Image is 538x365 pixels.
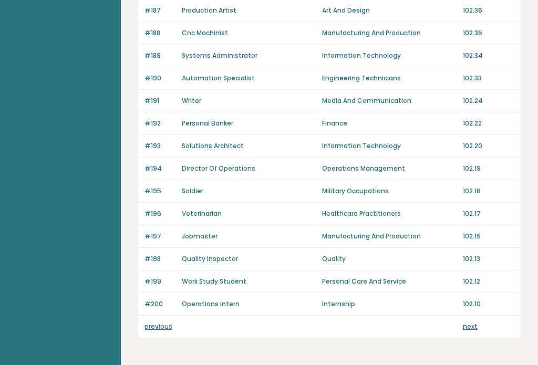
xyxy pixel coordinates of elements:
a: Jobmaster [182,232,218,241]
p: Quality [322,254,456,264]
a: Production Artist [182,6,236,15]
p: Operations Management [322,164,456,173]
a: previous [144,322,172,331]
p: #196 [144,209,175,218]
a: Systems Administrator [182,51,257,60]
p: 102.36 [463,28,514,38]
p: 102.20 [463,141,514,151]
p: 102.12 [463,277,514,286]
a: Work Study Student [182,277,246,286]
p: 102.17 [463,209,514,218]
p: #187 [144,6,175,15]
p: 102.34 [463,51,514,60]
p: #198 [144,254,175,264]
p: #199 [144,277,175,286]
p: #200 [144,299,175,309]
p: #195 [144,186,175,196]
a: Automation Specialist [182,74,255,82]
p: #193 [144,141,175,151]
a: Writer [182,96,201,105]
a: Cnc Machinist [182,28,228,37]
p: Art And Design [322,6,456,15]
p: Engineering Technicians [322,74,456,83]
a: Personal Banker [182,119,233,128]
p: 102.10 [463,299,514,309]
p: Healthcare Practitioners [322,209,456,218]
p: #194 [144,164,175,173]
p: Personal Care And Service [322,277,456,286]
p: Finance [322,119,456,128]
p: Information Technology [322,51,456,60]
p: 102.24 [463,96,514,106]
p: 102.36 [463,6,514,15]
p: 102.19 [463,164,514,173]
a: Solutions Architect [182,141,244,150]
p: 102.13 [463,254,514,264]
p: #192 [144,119,175,128]
a: Director Of Operations [182,164,255,173]
p: Manufacturing And Production [322,232,456,241]
a: Quality Inspector [182,254,238,263]
p: 102.22 [463,119,514,128]
p: 102.33 [463,74,514,83]
p: #189 [144,51,175,60]
a: Soldier [182,186,203,195]
p: 102.18 [463,186,514,196]
p: #191 [144,96,175,106]
p: Manufacturing And Production [322,28,456,38]
p: #197 [144,232,175,241]
a: Operations Intern [182,299,240,308]
p: #188 [144,28,175,38]
p: Internship [322,299,456,309]
p: Media And Communication [322,96,456,106]
p: #190 [144,74,175,83]
p: Information Technology [322,141,456,151]
p: 102.15 [463,232,514,241]
a: Veterinarian [182,209,222,218]
a: next [463,322,478,331]
p: Military Occupations [322,186,456,196]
